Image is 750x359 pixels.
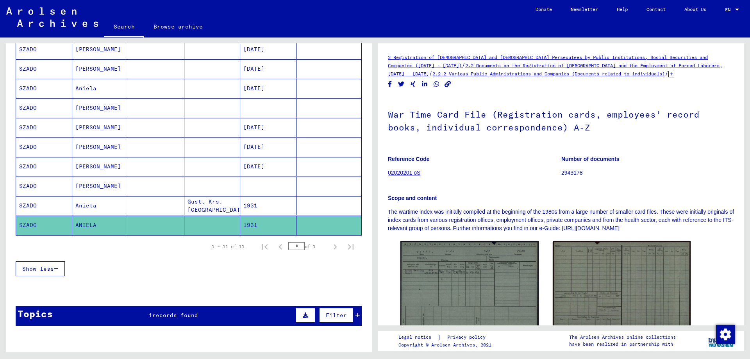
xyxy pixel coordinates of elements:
img: Zustimmung ändern [716,325,735,344]
a: 2.2 Documents on the Registration of [DEMOGRAPHIC_DATA] and the Employment of Forced Laborers, [D... [388,63,722,77]
button: Share on Facebook [386,79,394,89]
div: | [398,333,495,341]
mat-cell: [DATE] [240,157,296,176]
mat-cell: SZADO [16,196,72,215]
button: Share on Twitter [397,79,405,89]
button: First page [257,239,273,254]
span: Show less [22,265,54,272]
span: 1 [149,312,152,319]
span: records found [152,312,198,319]
mat-cell: [PERSON_NAME] [72,40,129,59]
button: Share on LinkedIn [421,79,429,89]
mat-cell: [PERSON_NAME] [72,118,129,137]
mat-cell: SZADO [16,157,72,176]
span: / [665,70,668,77]
mat-cell: SZADO [16,216,72,235]
mat-cell: Aniela [72,79,129,98]
a: Legal notice [398,333,437,341]
button: Next page [327,239,343,254]
button: Last page [343,239,359,254]
mat-cell: [DATE] [240,59,296,79]
button: Previous page [273,239,288,254]
div: Topics [18,307,53,321]
p: The Arolsen Archives online collections [569,334,676,341]
div: of 1 [288,243,327,250]
a: Privacy policy [441,333,495,341]
a: 2 Registration of [DEMOGRAPHIC_DATA] and [DEMOGRAPHIC_DATA] Persecutees by Public Institutions, S... [388,54,708,68]
mat-cell: Gust, Krs. [GEOGRAPHIC_DATA] [184,196,241,215]
mat-cell: [PERSON_NAME] [72,138,129,157]
button: Share on Xing [409,79,417,89]
mat-cell: SZADO [16,79,72,98]
b: Reference Code [388,156,430,162]
mat-cell: SZADO [16,59,72,79]
b: Scope and content [388,195,437,201]
img: yv_logo.png [707,331,736,350]
mat-cell: SZADO [16,40,72,59]
mat-cell: [PERSON_NAME] [72,59,129,79]
mat-select-trigger: EN [725,7,730,13]
img: Arolsen_neg.svg [6,7,98,27]
p: Copyright © Arolsen Archives, 2021 [398,341,495,348]
button: Filter [319,308,354,323]
span: Filter [326,312,347,319]
img: 001.jpg [400,241,539,337]
p: The wartime index was initially compiled at the beginning of the 1980s from a large number of sma... [388,208,734,232]
mat-cell: Anieta [72,196,129,215]
mat-cell: [PERSON_NAME] [72,177,129,196]
a: Browse archive [144,17,212,36]
img: 002.jpg [553,241,691,336]
a: Search [104,17,144,38]
a: 2.2.2 Various Public Administrations and Companies (Documents related to individuals) [432,71,665,77]
button: Copy link [444,79,452,89]
h1: War Time Card File (Registration cards, employees’ record books, individual correspondence) A-Z [388,96,734,144]
mat-cell: [PERSON_NAME] [72,98,129,118]
mat-cell: [DATE] [240,118,296,137]
mat-cell: 1931 [240,216,296,235]
span: / [462,62,465,69]
a: 02020201 oS [388,170,420,176]
mat-cell: 1931 [240,196,296,215]
button: Show less [16,261,65,276]
mat-cell: [DATE] [240,138,296,157]
mat-cell: [PERSON_NAME] [72,157,129,176]
p: have been realized in partnership with [569,341,676,348]
div: 1 – 11 of 11 [212,243,245,250]
mat-cell: [DATE] [240,79,296,98]
span: / [429,70,432,77]
button: Share on WhatsApp [432,79,441,89]
b: Number of documents [561,156,620,162]
p: 2943178 [561,169,734,177]
mat-cell: SZADO [16,138,72,157]
mat-cell: SZADO [16,118,72,137]
mat-cell: SZADO [16,98,72,118]
mat-cell: [DATE] [240,40,296,59]
mat-cell: SZADO [16,177,72,196]
mat-cell: ANIELA [72,216,129,235]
